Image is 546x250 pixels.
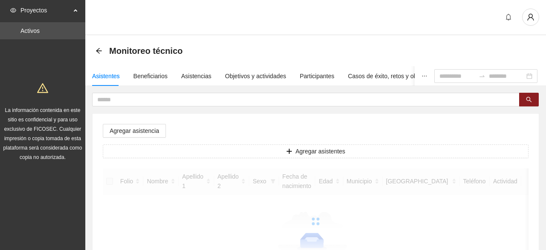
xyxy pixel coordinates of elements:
[103,144,529,158] button: plusAgregar asistentes
[479,73,485,79] span: swap-right
[421,73,427,79] span: ellipsis
[20,27,40,34] a: Activos
[37,82,48,94] span: warning
[103,124,166,138] button: Agregar asistencia
[526,97,532,103] span: search
[96,47,102,54] span: arrow-left
[110,126,159,135] span: Agregar asistencia
[522,9,539,26] button: user
[502,14,515,21] span: bell
[20,2,71,19] span: Proyectos
[415,66,434,86] button: ellipsis
[502,10,515,24] button: bell
[479,73,485,79] span: to
[3,107,82,160] span: La información contenida en este sitio es confidencial y para uso exclusivo de FICOSEC. Cualquier...
[92,71,120,81] div: Asistentes
[96,47,102,55] div: Back
[523,13,539,21] span: user
[109,44,183,58] span: Monitoreo técnico
[296,147,346,156] span: Agregar asistentes
[348,71,439,81] div: Casos de éxito, retos y obstáculos
[519,93,539,106] button: search
[134,71,168,81] div: Beneficiarios
[286,148,292,155] span: plus
[225,71,286,81] div: Objetivos y actividades
[10,7,16,13] span: eye
[300,71,334,81] div: Participantes
[181,71,212,81] div: Asistencias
